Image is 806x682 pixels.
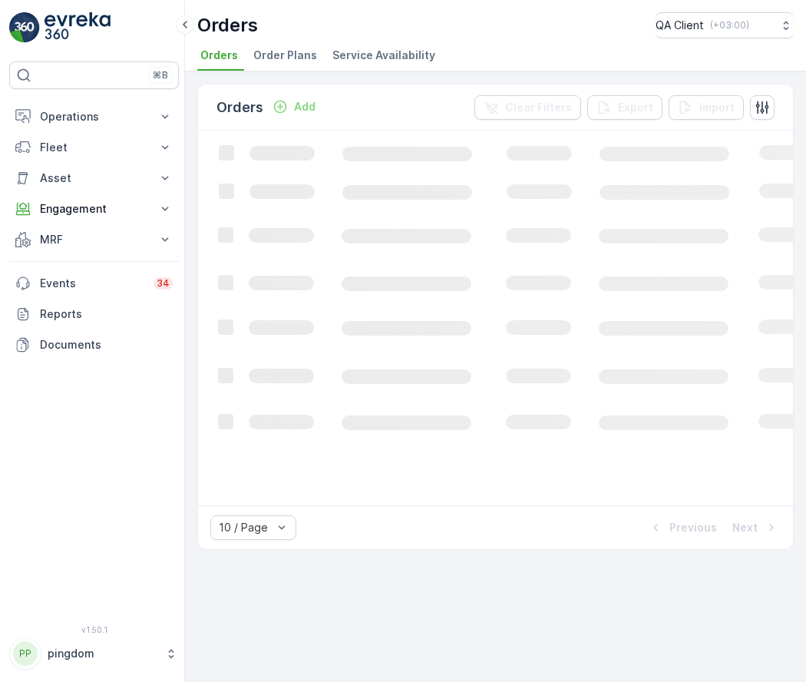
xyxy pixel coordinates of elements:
p: MRF [40,232,148,247]
p: Orders [197,13,258,38]
p: 34 [157,277,170,290]
button: Clear Filters [474,95,581,120]
button: PPpingdom [9,637,179,670]
p: Asset [40,170,148,186]
button: Add [266,98,322,116]
p: Reports [40,306,173,322]
button: Fleet [9,132,179,163]
span: Orders [200,48,238,63]
span: v 1.50.1 [9,625,179,634]
p: ( +03:00 ) [710,19,749,31]
p: Operations [40,109,148,124]
img: logo_light-DOdMpM7g.png [45,12,111,43]
button: Engagement [9,194,179,224]
p: Next [732,520,758,535]
p: Documents [40,337,173,353]
button: MRF [9,224,179,255]
p: Import [699,100,735,115]
div: PP [13,641,38,666]
button: Import [669,95,744,120]
span: Service Availability [332,48,435,63]
span: Order Plans [253,48,317,63]
p: Engagement [40,201,148,217]
p: ⌘B [153,69,168,81]
p: Fleet [40,140,148,155]
p: QA Client [656,18,704,33]
p: Events [40,276,144,291]
a: Reports [9,299,179,329]
p: Orders [216,97,263,118]
p: Export [618,100,653,115]
button: Export [587,95,662,120]
img: logo [9,12,40,43]
p: Previous [669,520,717,535]
button: Next [731,518,781,537]
button: Previous [646,518,718,537]
button: Asset [9,163,179,194]
a: Events34 [9,268,179,299]
p: Add [294,99,315,114]
p: pingdom [48,646,157,661]
p: Clear Filters [505,100,572,115]
button: QA Client(+03:00) [656,12,794,38]
button: Operations [9,101,179,132]
a: Documents [9,329,179,360]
